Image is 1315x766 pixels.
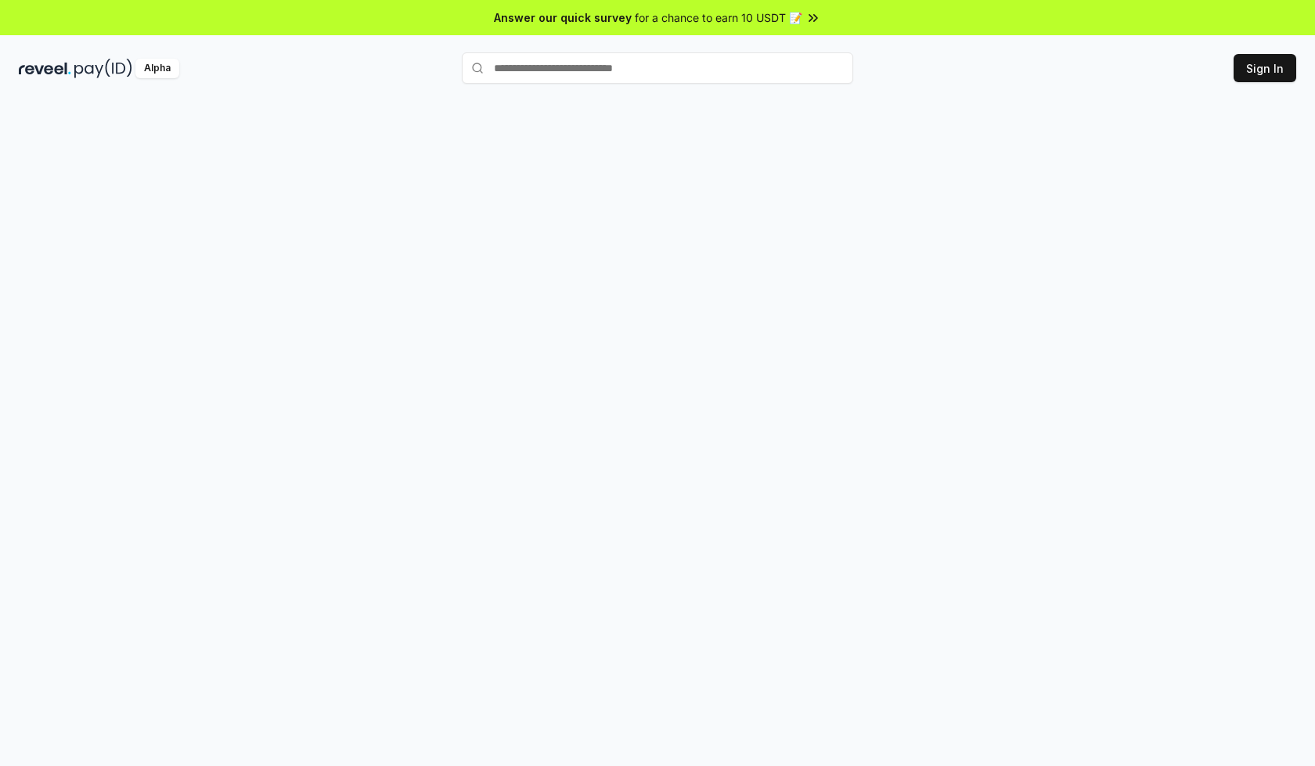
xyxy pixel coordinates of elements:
[1234,54,1296,82] button: Sign In
[74,59,132,78] img: pay_id
[19,59,71,78] img: reveel_dark
[635,9,802,26] span: for a chance to earn 10 USDT 📝
[135,59,179,78] div: Alpha
[494,9,632,26] span: Answer our quick survey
